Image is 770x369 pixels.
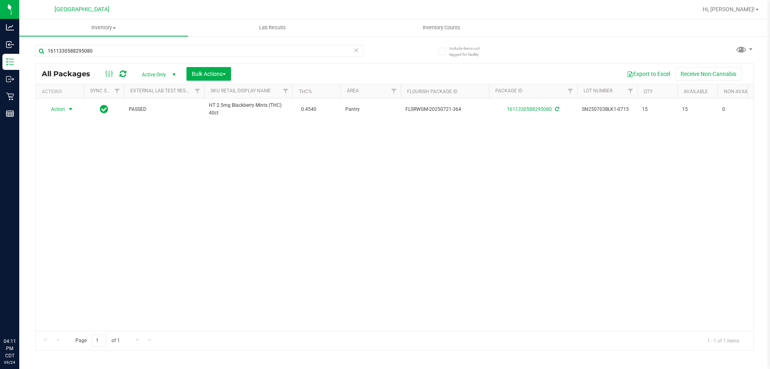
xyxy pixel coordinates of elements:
span: 15 [682,106,713,113]
span: In Sync [100,104,108,115]
inline-svg: Retail [6,92,14,100]
inline-svg: Analytics [6,23,14,31]
span: Pantry [345,106,396,113]
iframe: Resource center [8,305,32,329]
inline-svg: Outbound [6,75,14,83]
span: HT 2.5mg Blackberry Mints (THC) 40ct [209,102,288,117]
inline-svg: Inventory [6,58,14,66]
button: Receive Non-Cannabis [675,67,742,81]
span: Page of 1 [69,334,126,347]
span: Lab Results [248,24,297,31]
a: Filter [624,84,637,98]
a: Flourish Package ID [407,89,458,94]
p: 09/24 [4,359,16,365]
a: Inventory [19,19,188,36]
span: Hi, [PERSON_NAME]! [703,6,755,12]
span: 1 - 1 of 1 items [701,334,746,347]
a: Filter [191,84,204,98]
a: Available [684,89,708,94]
span: Clear [353,45,359,55]
a: Qty [644,89,652,94]
a: Package ID [495,88,523,94]
a: Filter [564,84,577,98]
span: Include items not tagged for facility [449,45,489,57]
input: 1 [92,334,106,347]
span: Inventory [19,24,188,31]
a: THC% [299,89,312,94]
a: Lot Number [584,88,612,94]
span: PASSED [129,106,199,113]
span: Action [44,104,65,115]
input: Search Package ID, Item Name, SKU, Lot or Part Number... [35,45,363,57]
inline-svg: Reports [6,110,14,118]
div: Actions [42,89,81,94]
span: Bulk Actions [192,71,226,77]
a: Filter [387,84,401,98]
a: Sync Status [90,88,121,94]
span: Inventory Counts [412,24,471,31]
inline-svg: Inbound [6,41,14,49]
a: Inventory Counts [357,19,526,36]
button: Export to Excel [622,67,675,81]
span: 15 [642,106,673,113]
a: Non-Available [724,89,760,94]
a: 1611330588295080 [507,106,552,112]
a: Filter [111,84,124,98]
span: All Packages [42,69,98,78]
span: select [66,104,76,115]
span: 0 [722,106,753,113]
span: Sync from Compliance System [554,106,559,112]
span: FLSRWGM-20250721-364 [405,106,484,113]
a: Area [347,88,359,94]
a: Filter [279,84,292,98]
span: [GEOGRAPHIC_DATA] [55,6,109,13]
p: 04:11 PM CDT [4,338,16,359]
a: Sku Retail Display Name [211,88,271,94]
a: Lab Results [188,19,357,36]
button: Bulk Actions [186,67,231,81]
span: SN250703BLK1-0715 [582,106,632,113]
span: 0.4540 [297,104,320,115]
a: External Lab Test Result [130,88,193,94]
